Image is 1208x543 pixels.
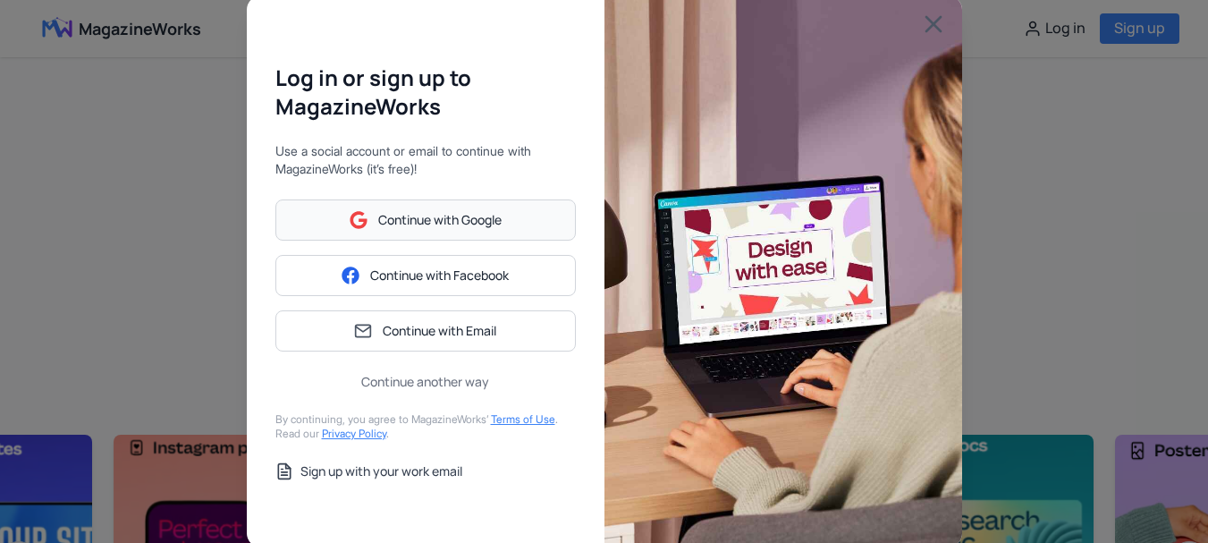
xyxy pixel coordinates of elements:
button: Continue with Email [275,310,576,352]
span: Continue with Email [383,322,496,340]
p: By continuing, you agree to MagazineWorks’ . Read our . [275,412,576,441]
button: Sign up with your work email [275,462,576,480]
button: Continue another way [275,373,576,391]
a: Terms of Use [491,412,555,426]
button: Continue with Google [275,199,576,241]
button: Continue with Facebook [275,255,576,296]
p: Use a social account or email to continue with MagazineWorks (it’s free)! [275,142,576,178]
h2: Log in or sign up to MagazineWorks [275,64,576,121]
a: Privacy Policy [322,427,386,440]
span: Continue with Facebook [370,267,509,284]
span: Continue with Google [378,211,502,229]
